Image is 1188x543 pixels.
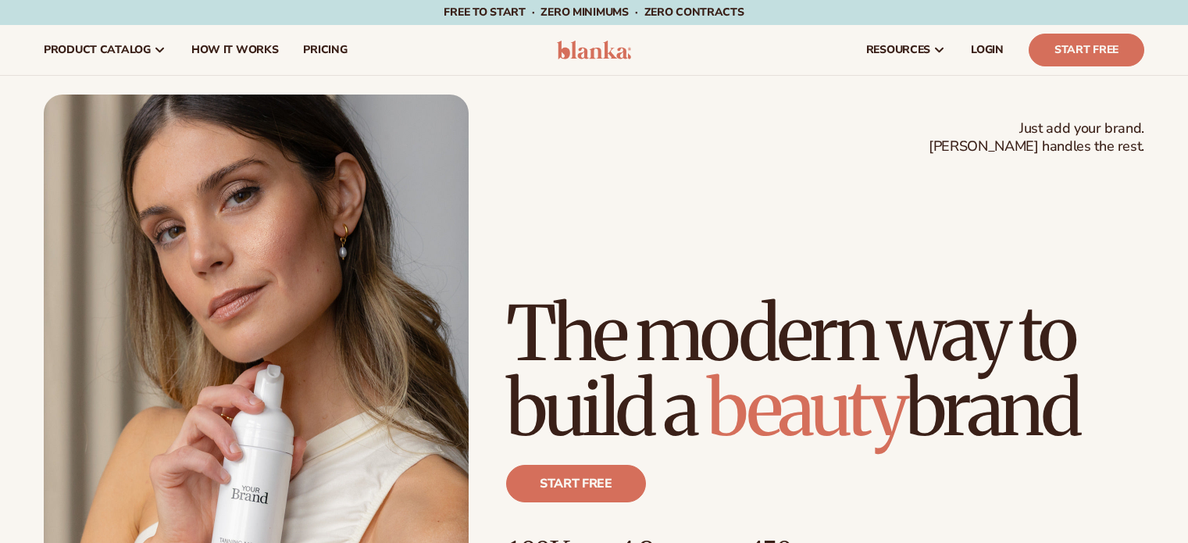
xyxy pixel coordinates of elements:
[866,44,930,56] span: resources
[707,362,905,455] span: beauty
[179,25,291,75] a: How It Works
[1029,34,1144,66] a: Start Free
[557,41,631,59] img: logo
[31,25,179,75] a: product catalog
[929,120,1144,156] span: Just add your brand. [PERSON_NAME] handles the rest.
[291,25,359,75] a: pricing
[303,44,347,56] span: pricing
[854,25,958,75] a: resources
[506,465,646,502] a: Start free
[958,25,1016,75] a: LOGIN
[444,5,744,20] span: Free to start · ZERO minimums · ZERO contracts
[191,44,279,56] span: How It Works
[506,296,1144,446] h1: The modern way to build a brand
[44,44,151,56] span: product catalog
[971,44,1004,56] span: LOGIN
